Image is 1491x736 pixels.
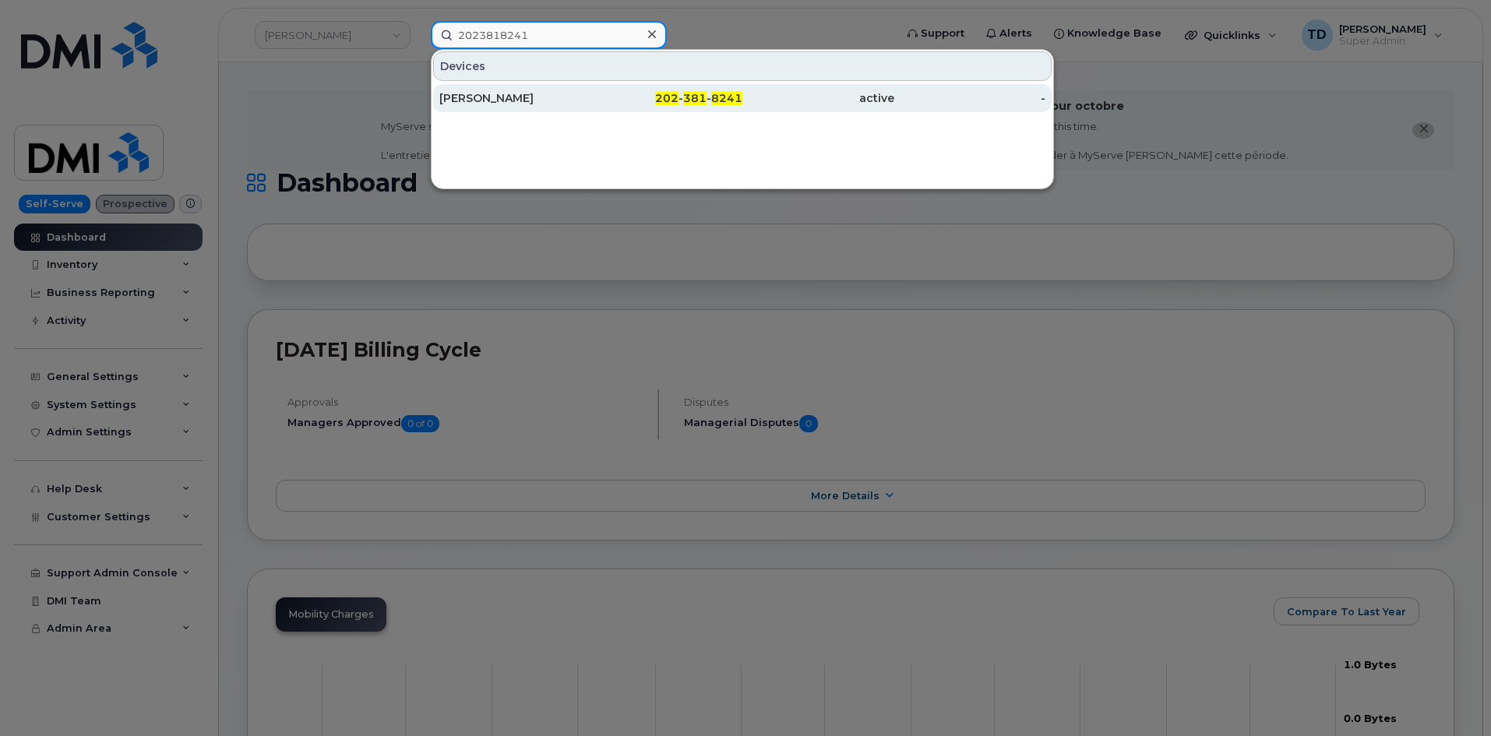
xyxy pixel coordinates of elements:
div: Devices [433,51,1052,81]
div: - [894,90,1046,106]
div: [PERSON_NAME] [439,90,591,106]
span: 8241 [711,91,742,105]
div: active [742,90,894,106]
span: 202 [655,91,679,105]
a: [PERSON_NAME]202-381-8241active- [433,84,1052,112]
span: 381 [683,91,707,105]
div: - - [591,90,743,106]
